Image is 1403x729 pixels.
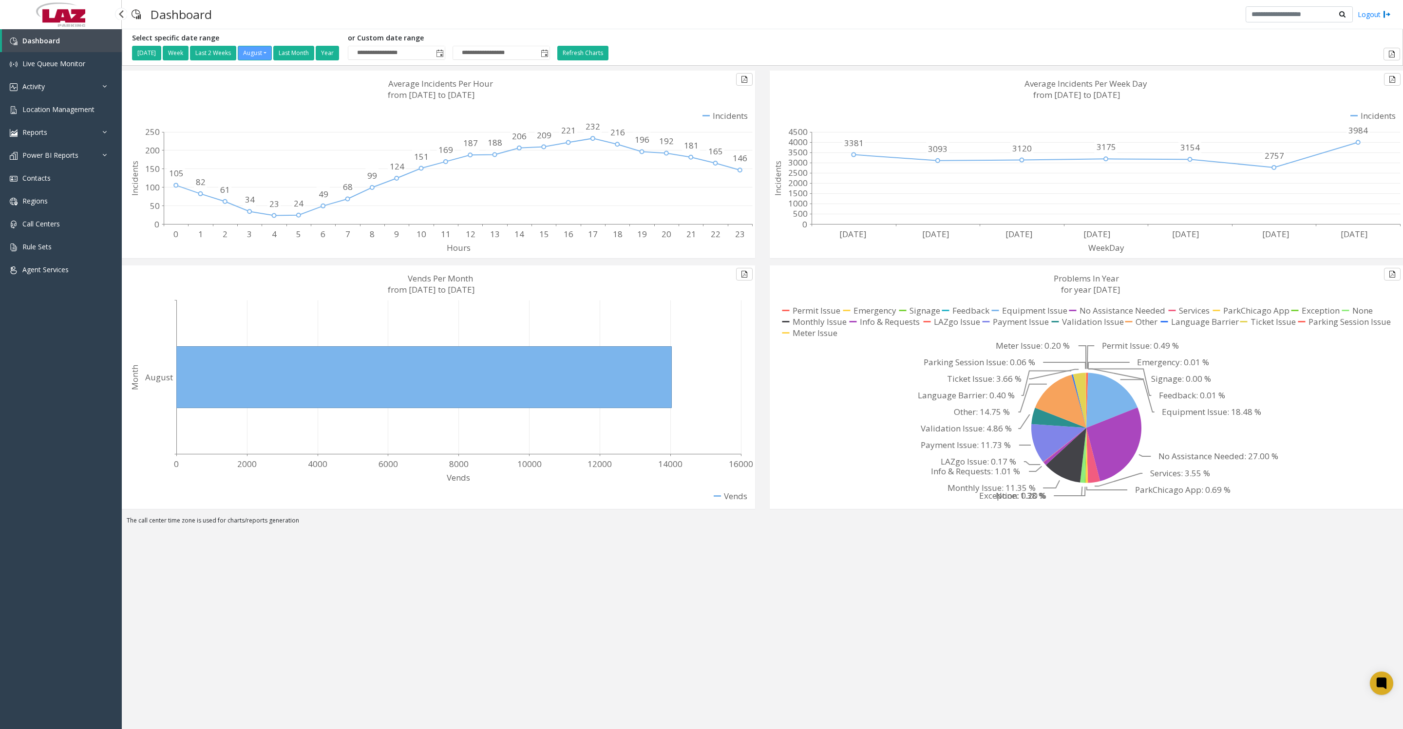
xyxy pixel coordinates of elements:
text: 1 [198,228,203,240]
text: 10 [417,228,426,240]
button: Export to pdf [1384,48,1400,60]
text: 21 [686,228,696,240]
text: Month [129,365,140,390]
text: 2500 [788,167,808,178]
span: Live Queue Monitor [22,59,85,68]
text: 169 [438,144,453,155]
img: 'icon' [10,60,18,68]
text: 1000 [788,198,808,209]
text: 49 [319,188,328,200]
text: 146 [733,152,747,164]
button: Export to pdf [736,73,753,86]
text: from [DATE] to [DATE] [388,89,475,100]
text: 0 [802,219,807,230]
text: Average Incidents Per Week Day [1024,78,1147,89]
img: pageIcon [132,2,141,26]
text: 2000 [237,458,257,469]
button: Refresh Charts [557,46,608,60]
text: [DATE] [1262,228,1289,240]
text: 4 [272,228,277,240]
text: 24 [294,198,303,209]
text: 4500 [788,126,808,137]
text: from [DATE] to [DATE] [1033,89,1120,100]
text: Validation Issue: 4.86 % [921,423,1012,434]
text: [DATE] [922,228,949,240]
span: Location Management [22,105,95,114]
text: [DATE] [1005,228,1033,240]
text: 11 [441,228,451,240]
text: 50 [150,200,160,211]
text: Payment Issue: 11.73 % [921,439,1011,450]
button: Week [163,46,189,60]
text: 4000 [788,136,808,148]
text: 8 [370,228,375,240]
img: 'icon' [10,37,18,45]
text: 3120 [1012,143,1032,154]
text: Equipment Issue: 18.48 % [1162,406,1261,417]
text: No Assistance Needed: 27.00 % [1158,450,1278,462]
text: 0 [174,458,179,469]
text: Vends Per Month [408,273,473,284]
text: 3175 [1097,141,1116,152]
text: Parking Session Issue: 0.06 % [924,356,1035,368]
text: August [145,372,173,383]
text: 188 [488,137,502,148]
text: Exception: 0.20 % [979,490,1046,501]
text: 12 [466,228,475,240]
text: 20 [662,228,671,240]
text: 1500 [788,187,808,199]
text: 250 [145,126,160,137]
text: [DATE] [1172,228,1199,240]
img: 'icon' [10,106,18,114]
text: 22 [711,228,720,240]
text: 7 [345,228,350,240]
span: Activity [22,82,45,91]
text: Other: 14.75 % [954,406,1010,417]
text: 82 [196,176,206,187]
span: Regions [22,196,48,206]
text: WeekDay [1088,242,1124,253]
span: Dashboard [22,36,60,45]
text: 10000 [517,458,542,469]
text: 0 [154,219,159,230]
text: 3381 [844,137,864,149]
text: for year [DATE] [1061,284,1120,295]
text: 2000 [788,177,808,188]
text: Monthly Issue: 11.35 % [948,482,1036,493]
text: 3 [247,228,252,240]
text: Permit Issue: 0.49 % [1102,340,1179,351]
img: logout [1383,9,1391,19]
text: 23 [269,198,279,209]
text: Incidents [772,161,783,196]
text: 165 [708,146,723,157]
text: 23 [735,228,745,240]
text: 13 [490,228,500,240]
text: 18 [613,228,623,240]
button: Last 2 Weeks [190,46,236,60]
text: 61 [220,184,230,195]
a: Dashboard [2,29,122,52]
text: 2 [223,228,228,240]
h5: or Custom date range [348,34,550,42]
text: Vends [447,472,470,483]
text: 9 [394,228,399,240]
span: Toggle popup [434,46,445,60]
text: 100 [145,182,160,193]
text: 34 [245,194,255,205]
text: Info & Requests: 1.01 % [931,466,1020,477]
text: 3984 [1348,125,1368,136]
img: 'icon' [10,221,18,228]
button: Year [316,46,339,60]
img: 'icon' [10,198,18,206]
text: Hours [447,242,471,253]
text: 216 [610,127,625,138]
img: 'icon' [10,243,18,251]
text: Incidents [129,161,140,196]
text: LAZgo Issue: 0.17 % [941,456,1016,467]
text: 3000 [788,157,808,168]
text: Meter Issue: 0.20 % [996,340,1070,351]
text: 12000 [588,458,612,469]
text: 151 [414,151,429,162]
text: 68 [343,181,353,192]
h3: Dashboard [146,2,217,26]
